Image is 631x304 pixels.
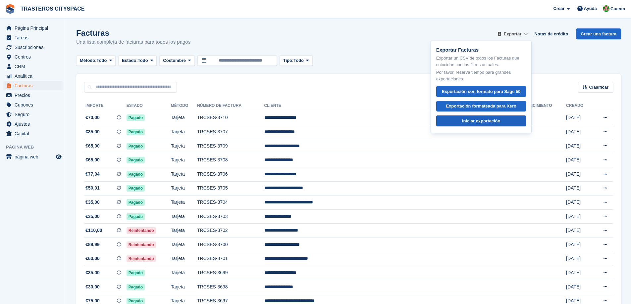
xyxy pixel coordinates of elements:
td: Tarjeta [171,209,197,224]
span: Analítica [15,71,54,81]
span: Pagado [127,114,145,121]
td: TRCSES-3708 [197,153,264,167]
a: Vista previa de la tienda [55,153,63,161]
span: Ajustes [15,119,54,129]
td: [DATE] [566,139,592,153]
td: [DATE] [566,153,592,167]
a: menu [3,110,63,119]
span: €35,00 [85,213,100,220]
span: €70,00 [85,114,100,121]
a: menu [3,91,63,100]
span: Reintentando [127,241,156,248]
td: Tarjeta [171,139,197,153]
td: TRCSES-3706 [197,167,264,182]
img: stora-icon-8386f47178a22dfd0bd8f6a31ec36ba5ce8667c1dd55bd0f319d3a0aa187defe.svg [5,4,15,14]
td: [DATE] [566,238,592,252]
span: Tareas [15,33,54,42]
span: €30,00 [85,283,100,290]
td: TRCSES-3703 [197,209,264,224]
a: menu [3,23,63,33]
span: Cupones [15,100,54,109]
td: TRCSES-3705 [197,181,264,195]
td: TRCSES-3698 [197,280,264,294]
td: [DATE] [566,125,592,139]
th: Importe [84,101,127,111]
div: Exportación con formato para Sage 50 [442,88,521,95]
span: Precios [15,91,54,100]
button: Estado: Todo [118,55,157,66]
a: menu [3,119,63,129]
a: Exportación formateada para Xero [436,101,526,112]
th: Número de factura [197,101,264,111]
span: Todo [293,57,304,64]
td: Tarjeta [171,195,197,210]
p: Por favor, reserve tiempo para grandes exportaciones. [436,69,526,82]
span: Pagado [127,199,145,206]
p: Exportar un CSV de todos los Facturas que coincidan con los filtros actuales. [436,55,526,68]
button: Costumbre [159,55,194,66]
span: Tipo: [283,57,294,64]
span: Ayuda [584,5,597,12]
td: Tarjeta [171,266,197,280]
button: Método: Todo [76,55,116,66]
td: Tarjeta [171,238,197,252]
span: €65,00 [85,143,100,150]
span: Reintentando [127,255,156,262]
a: menu [3,71,63,81]
h1: Facturas [76,28,190,37]
a: menu [3,43,63,52]
span: Pagado [127,157,145,163]
td: TRCSES-3699 [197,266,264,280]
a: menu [3,52,63,62]
td: Tarjeta [171,252,197,266]
td: TRCSES-3704 [197,195,264,210]
td: Tarjeta [171,280,197,294]
th: Cliente [264,101,525,111]
th: Creado [566,101,592,111]
th: Método [171,101,197,111]
td: Tarjeta [171,181,197,195]
td: [DATE] [566,181,592,195]
span: Método: [80,57,97,64]
span: €50,01 [85,185,100,192]
span: €77,04 [85,171,100,178]
a: menu [3,100,63,109]
span: Pagado [127,270,145,276]
td: [DATE] [566,195,592,210]
td: Tarjeta [171,224,197,238]
span: CRM [15,62,54,71]
span: Suscripciones [15,43,54,52]
a: menu [3,33,63,42]
span: Facturas [15,81,54,90]
a: menu [3,81,63,90]
td: Tarjeta [171,125,197,139]
a: menu [3,62,63,71]
a: Crear una factura [576,28,621,39]
a: menu [3,129,63,138]
td: [DATE] [566,252,592,266]
td: TRCSES-3702 [197,224,264,238]
span: €35,00 [85,128,100,135]
p: Exportar Facturas [436,46,526,54]
a: menú [3,152,63,161]
span: €89,99 [85,241,100,248]
span: Pagado [127,171,145,178]
span: €110,00 [85,227,102,234]
span: Seguro [15,110,54,119]
span: Clasificar [589,84,608,91]
a: Exportación con formato para Sage 50 [436,86,526,97]
span: €35,00 [85,269,100,276]
td: TRCSES-3701 [197,252,264,266]
a: TRASTEROS CITYSPACE [18,3,87,14]
td: Tarjeta [171,153,197,167]
div: Exportación formateada para Xero [446,103,516,109]
td: Tarjeta [171,167,197,182]
td: [DATE] [566,167,592,182]
span: Estado: [122,57,138,64]
span: Costumbre [163,57,186,64]
span: €60,00 [85,255,100,262]
span: Pagado [127,143,145,150]
span: Reintentando [127,227,156,234]
span: Todo [138,57,148,64]
span: €35,00 [85,199,100,206]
